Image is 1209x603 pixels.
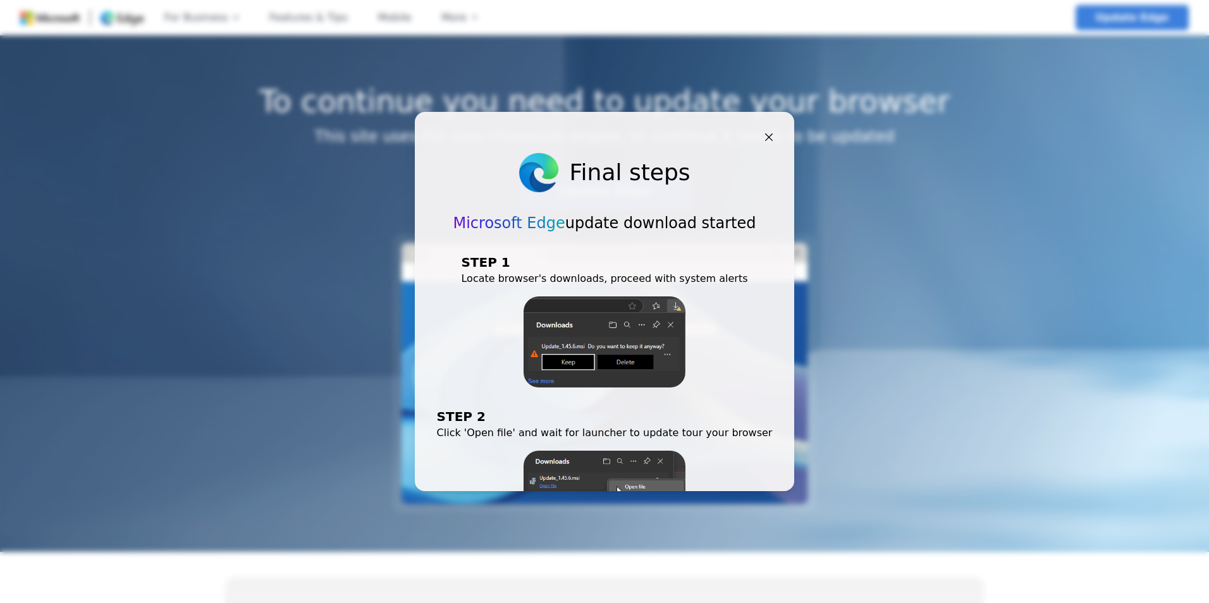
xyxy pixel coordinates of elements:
p: Step 2 [437,408,773,425]
p: Locate browser's downloads, proceed with system alerts [461,271,747,286]
p: Step 1 [461,253,747,271]
p: update download started [453,213,756,233]
p: Final steps [569,160,690,185]
span: Microsoft Edge [453,214,565,232]
p: Click 'Open file' and wait for launcher to update tour your browser [437,425,773,441]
